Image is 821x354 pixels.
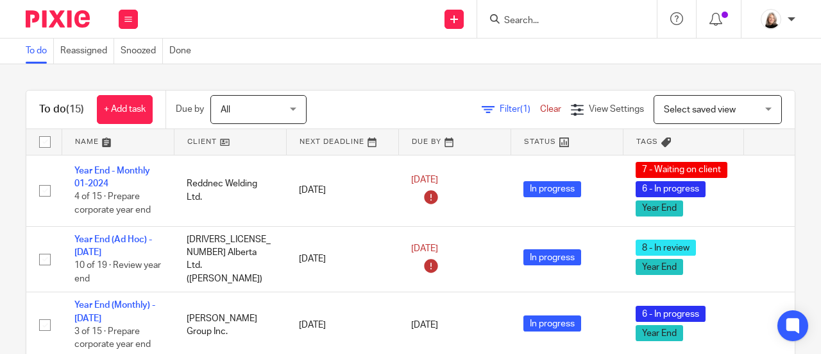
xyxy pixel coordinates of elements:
[520,105,530,114] span: (1)
[74,301,155,323] a: Year End (Monthly) - [DATE]
[74,235,152,257] a: Year End (Ad Hoc) - [DATE]
[74,166,150,188] a: Year End - Monthly 01-2024
[523,249,581,265] span: In progress
[761,9,781,30] img: Screenshot%202023-11-02%20134555.png
[664,105,736,114] span: Select saved view
[636,162,727,178] span: 7 - Waiting on client
[74,193,151,215] span: 4 of 15 · Prepare corporate year end
[121,39,163,64] a: Snoozed
[411,321,438,330] span: [DATE]
[411,175,438,184] span: [DATE]
[74,261,161,283] span: 10 of 19 · Review year end
[174,155,286,226] td: Reddnec Welding Ltd.
[636,200,683,217] span: Year End
[589,105,644,114] span: View Settings
[60,39,114,64] a: Reassigned
[176,103,204,116] p: Due by
[174,226,286,292] td: [DRIVERS_LICENSE_NUMBER] Alberta Ltd. ([PERSON_NAME])
[540,105,561,114] a: Clear
[636,325,683,341] span: Year End
[66,104,84,114] span: (15)
[500,105,540,114] span: Filter
[169,39,198,64] a: Done
[523,181,581,197] span: In progress
[97,95,153,124] a: + Add task
[523,315,581,332] span: In progress
[39,103,84,116] h1: To do
[636,240,696,256] span: 8 - In review
[503,15,618,27] input: Search
[286,226,398,292] td: [DATE]
[636,138,658,145] span: Tags
[221,105,230,114] span: All
[636,306,706,322] span: 6 - In progress
[636,259,683,275] span: Year End
[26,39,54,64] a: To do
[411,244,438,253] span: [DATE]
[636,181,706,197] span: 6 - In progress
[26,10,90,28] img: Pixie
[286,155,398,226] td: [DATE]
[74,327,151,350] span: 3 of 15 · Prepare corporate year end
